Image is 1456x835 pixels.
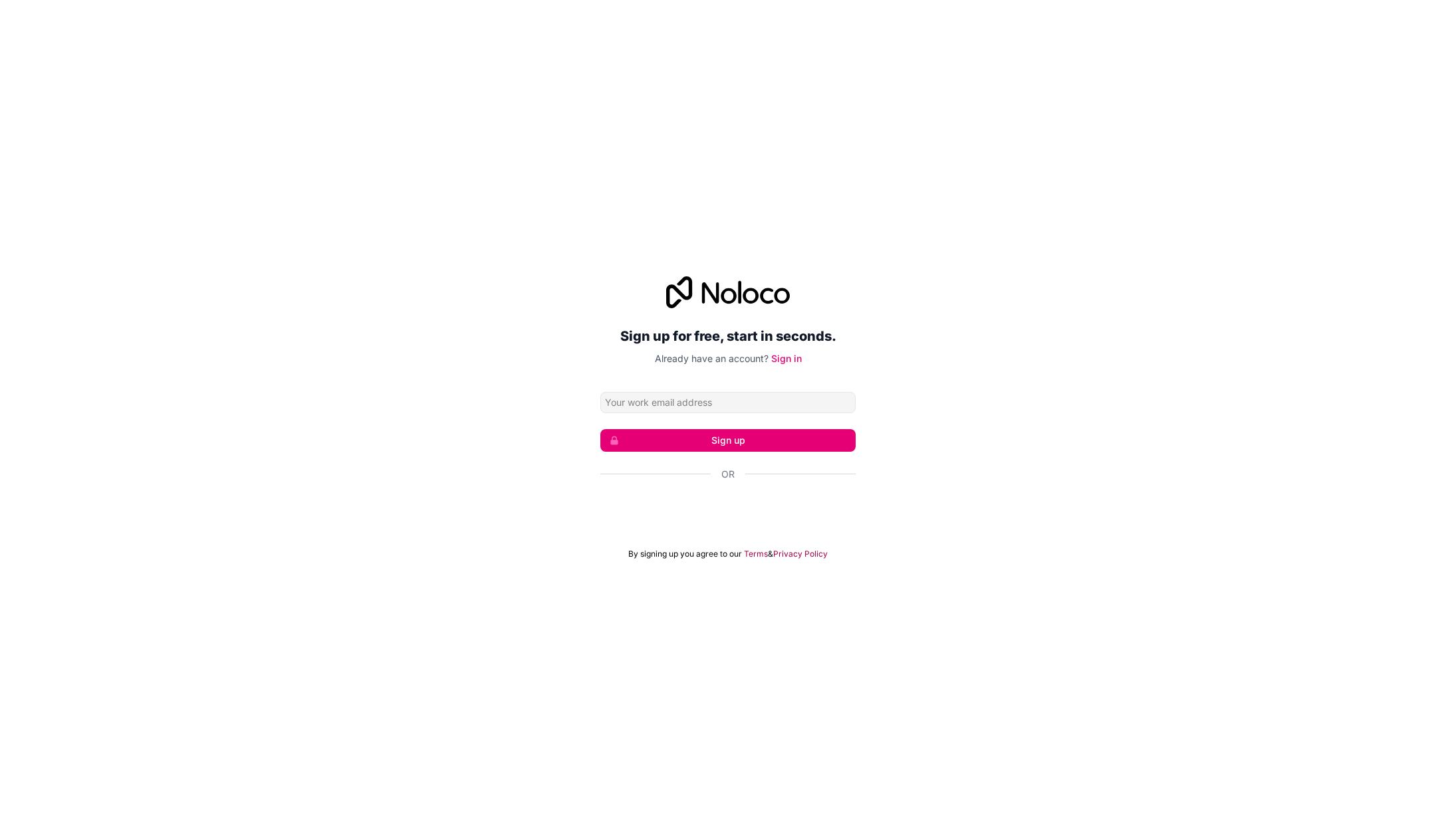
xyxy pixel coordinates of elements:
h2: Sign up for free, start in seconds. [600,324,856,348]
span: Already have an account? [655,353,769,364]
a: Sign in [771,353,802,364]
span: Or [721,468,735,481]
span: & [768,549,773,559]
span: By signing up you agree to our [628,549,742,559]
button: Sign up [600,429,856,452]
a: Privacy Policy [773,549,828,559]
a: Terms [744,549,768,559]
input: Email address [600,392,856,413]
